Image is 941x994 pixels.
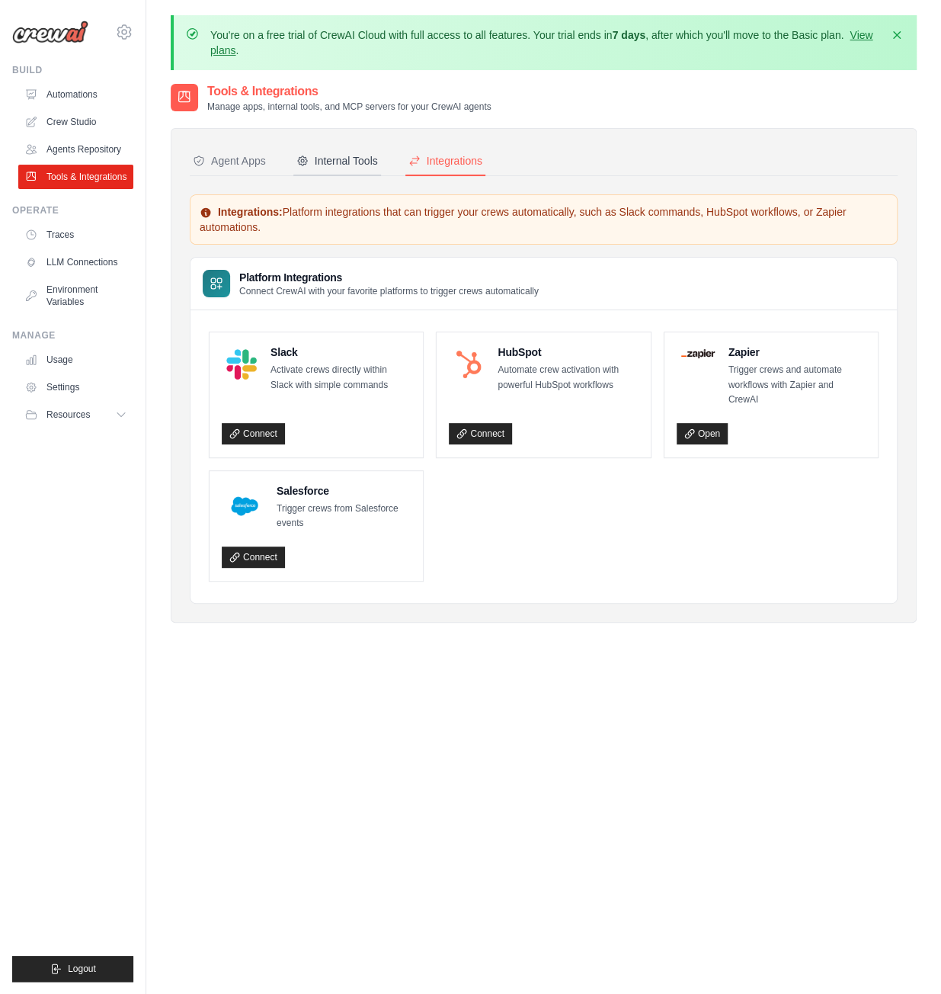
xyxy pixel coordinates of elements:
p: Activate crews directly within Slack with simple commands [270,363,411,393]
img: Salesforce Logo [226,488,263,524]
button: Resources [18,402,133,427]
a: Connect [222,547,285,568]
p: Platform integrations that can trigger your crews automatically, such as Slack commands, HubSpot ... [200,204,888,235]
span: Resources [46,409,90,421]
div: Integrations [408,153,482,168]
div: Manage [12,329,133,341]
p: Connect CrewAI with your favorite platforms to trigger crews automatically [239,285,539,297]
strong: 7 days [612,29,645,41]
button: Internal Tools [293,147,381,176]
div: Internal Tools [296,153,378,168]
img: Zapier Logo [681,349,715,358]
a: Crew Studio [18,110,133,134]
a: Settings [18,375,133,399]
a: Agents Repository [18,137,133,162]
a: Automations [18,82,133,107]
p: Automate crew activation with powerful HubSpot workflows [498,363,638,393]
a: LLM Connections [18,250,133,274]
button: Integrations [405,147,485,176]
h2: Tools & Integrations [207,82,491,101]
a: Open [677,423,728,444]
img: Slack Logo [226,349,257,380]
div: Operate [12,204,133,216]
div: Agent Apps [193,153,266,168]
p: Trigger crews from Salesforce events [277,502,411,531]
a: Connect [222,423,285,444]
p: Manage apps, internal tools, and MCP servers for your CrewAI agents [207,101,491,113]
a: Traces [18,223,133,247]
p: Trigger crews and automate workflows with Zapier and CrewAI [728,363,866,408]
a: Environment Variables [18,277,133,314]
h4: HubSpot [498,345,638,360]
img: HubSpot Logo [453,349,484,380]
a: Tools & Integrations [18,165,133,189]
p: You're on a free trial of CrewAI Cloud with full access to all features. Your trial ends in , aft... [210,27,880,58]
a: Usage [18,348,133,372]
strong: Integrations: [218,206,283,218]
h3: Platform Integrations [239,270,539,285]
button: Agent Apps [190,147,269,176]
span: Logout [68,963,96,975]
div: Build [12,64,133,76]
h4: Zapier [728,345,866,360]
a: Connect [449,423,512,444]
img: Logo [12,21,88,43]
h4: Salesforce [277,483,411,499]
h4: Slack [270,345,411,360]
button: Logout [12,956,133,982]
